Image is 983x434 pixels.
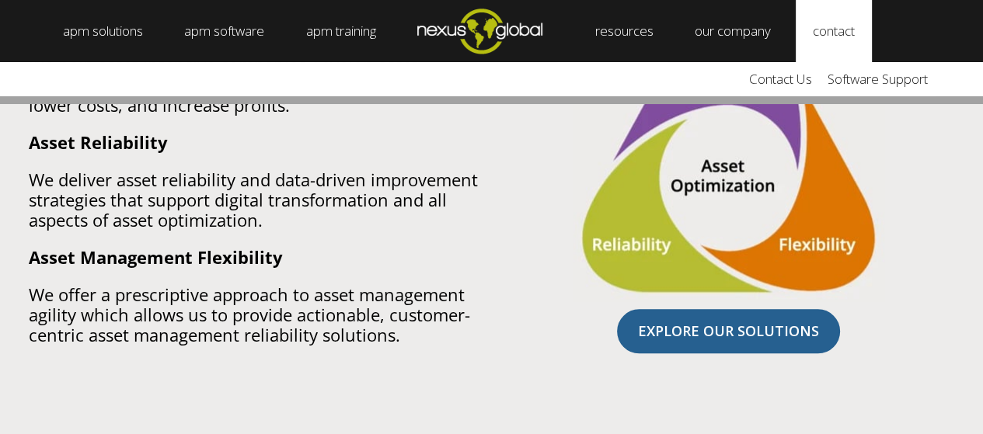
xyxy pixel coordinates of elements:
a: Contact Us [741,62,820,96]
a: EXPLORE OUR SOLUTIONS [617,309,840,353]
p: We help asset intensive companies develop asset strategies and reduce inefficiencies to minimize ... [29,54,480,115]
img: asset-optimization [573,1,884,301]
a: Software Support [820,62,936,96]
p: Asset Management Flexibility [29,247,480,267]
p: Asset Reliability [29,132,480,152]
p: We offer a prescriptive approach to asset management agility which allows us to provide actionabl... [29,284,480,345]
p: We deliver asset reliability and data-driven improvement strategies that support digital transfor... [29,169,480,230]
